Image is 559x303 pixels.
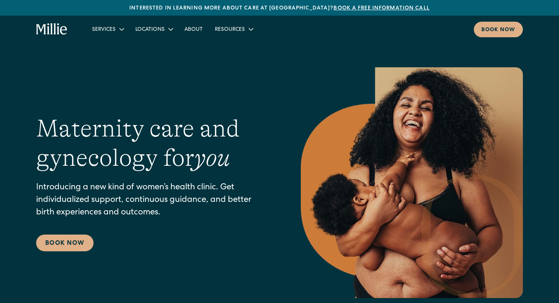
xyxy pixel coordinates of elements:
img: Smiling mother with her baby in arms, celebrating body positivity and the nurturing bond of postp... [301,67,523,298]
em: you [194,144,230,171]
p: Introducing a new kind of women’s health clinic. Get individualized support, continuous guidance,... [36,182,270,219]
div: Book now [481,26,515,34]
div: Resources [215,26,245,34]
h1: Maternity care and gynecology for [36,114,270,173]
div: Locations [129,23,178,35]
a: Book Now [36,235,94,251]
div: Services [92,26,116,34]
div: Resources [209,23,259,35]
div: Locations [135,26,165,34]
div: Services [86,23,129,35]
a: Book now [474,22,523,37]
a: home [36,23,68,35]
a: Book a free information call [333,6,429,11]
a: About [178,23,209,35]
